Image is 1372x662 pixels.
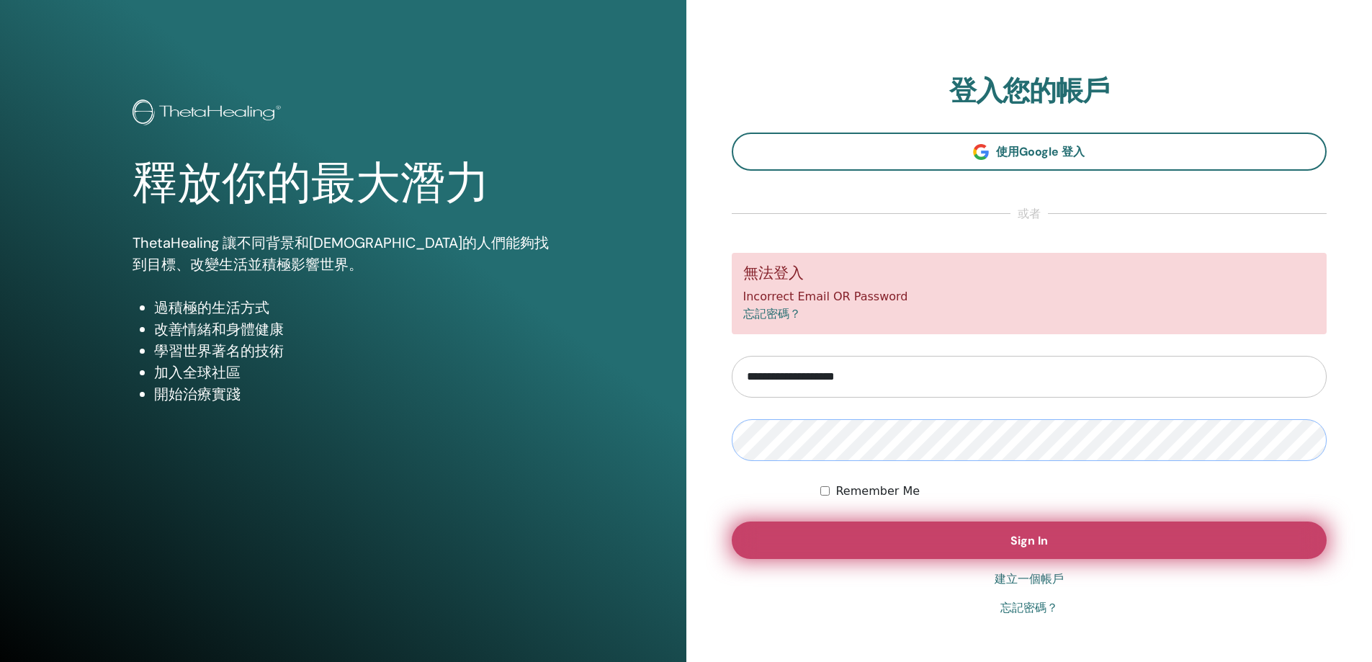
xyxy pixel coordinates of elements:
[732,522,1327,559] button: Sign In
[154,298,269,317] font: 過積極的生活方式
[1018,206,1041,221] font: 或者
[996,144,1085,159] font: 使用Google 登入
[133,158,490,209] font: 釋放你的最大潛力
[732,133,1327,171] a: 使用Google 登入
[995,571,1064,588] a: 建立一個帳戶
[133,233,549,274] font: ThetaHealing 讓不同背景和[DEMOGRAPHIC_DATA]的人們能夠找到目標、改變生活並積極影響世界。
[154,385,241,403] font: 開始治療實踐
[154,320,284,339] font: 改善情緒和身體健康
[949,73,1109,109] font: 登入您的帳戶
[154,363,241,382] font: 加入全球社區
[743,290,908,303] font: Incorrect Email OR Password
[743,307,801,321] a: 忘記密碼？
[995,572,1064,586] font: 建立一個帳戶
[743,264,804,282] font: 無法登入
[1000,599,1058,617] a: 忘記密碼？
[1010,533,1048,548] font: Sign In
[154,341,284,360] font: 學習世界著名的技術
[1000,601,1058,614] font: 忘記密碼？
[820,483,1327,500] div: Keep me authenticated indefinitely or until I manually logout
[835,484,920,498] font: Remember Me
